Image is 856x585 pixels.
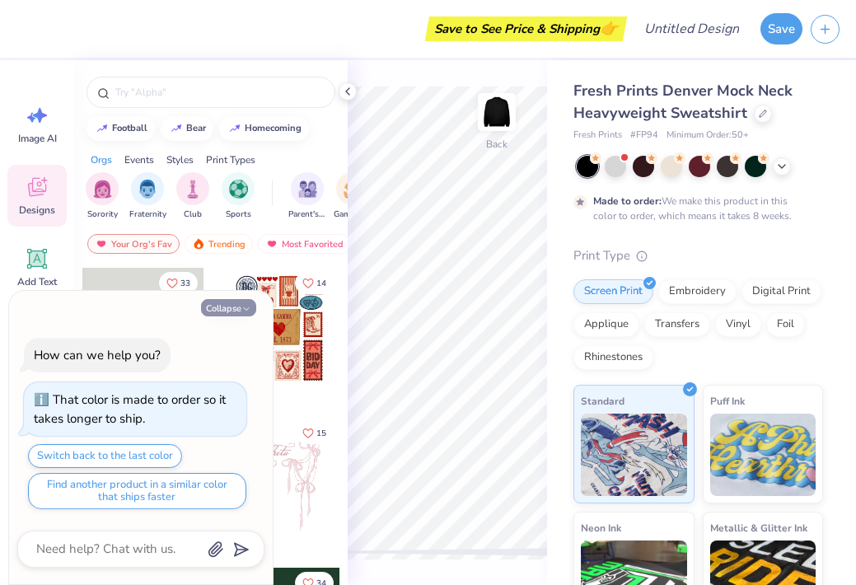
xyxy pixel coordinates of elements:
img: Fraternity Image [138,180,157,199]
span: Puff Ink [710,392,745,409]
button: bear [161,116,213,141]
span: Minimum Order: 50 + [667,129,749,143]
div: filter for Sorority [86,172,119,221]
div: filter for Sports [222,172,255,221]
span: Neon Ink [581,519,621,536]
img: most_fav.gif [265,238,278,250]
img: trending.gif [192,238,205,250]
span: 15 [316,429,326,438]
input: Untitled Design [631,12,752,45]
button: Find another product in a similar color that ships faster [28,473,246,509]
button: filter button [176,172,209,221]
span: Fresh Prints [573,129,622,143]
div: Most Favorited [258,234,351,254]
strong: Made to order: [593,194,662,208]
img: Club Image [184,180,202,199]
button: football [87,116,155,141]
div: Vinyl [715,312,761,337]
div: Applique [573,312,639,337]
span: Fresh Prints Denver Mock Neck Heavyweight Sweatshirt [573,81,793,123]
div: filter for Game Day [334,172,372,221]
img: Sports Image [229,180,248,199]
button: Like [159,272,198,294]
div: Embroidery [658,279,737,304]
div: How can we help you? [34,347,161,363]
div: Rhinestones [573,345,653,370]
div: football [112,124,147,133]
div: Screen Print [573,279,653,304]
div: We make this product in this color to order, which means it takes 8 weeks. [593,194,796,223]
button: Collapse [201,299,256,316]
button: Save [760,13,802,44]
div: Styles [166,152,194,167]
div: homecoming [245,124,302,133]
img: Game Day Image [344,180,363,199]
div: filter for Fraternity [129,172,166,221]
div: That color is made to order so it takes longer to ship. [34,391,226,427]
img: trend_line.gif [170,124,183,133]
button: filter button [129,172,166,221]
button: Switch back to the last color [28,444,182,468]
button: filter button [334,172,372,221]
span: Standard [581,392,624,409]
div: Orgs [91,152,112,167]
button: Like [295,422,334,444]
div: bear [186,124,206,133]
span: Designs [19,204,55,217]
span: 33 [180,279,190,288]
span: Parent's Weekend [288,208,326,221]
div: Digital Print [741,279,821,304]
button: filter button [222,172,255,221]
div: Save to See Price & Shipping [429,16,623,41]
div: Foil [766,312,805,337]
img: Parent's Weekend Image [298,180,317,199]
button: homecoming [219,116,309,141]
div: Transfers [644,312,710,337]
span: Fraternity [129,208,166,221]
button: filter button [86,172,119,221]
span: Sorority [87,208,118,221]
span: Sports [226,208,251,221]
div: Print Types [206,152,255,167]
span: Image AI [18,132,57,145]
button: filter button [288,172,326,221]
div: filter for Club [176,172,209,221]
div: Back [486,137,508,152]
span: 👉 [600,18,618,38]
img: Puff Ink [710,414,816,496]
div: Trending [185,234,253,254]
img: trend_line.gif [228,124,241,133]
div: filter for Parent's Weekend [288,172,326,221]
img: Sorority Image [93,180,112,199]
span: # FP94 [630,129,658,143]
div: Events [124,152,154,167]
img: Standard [581,414,687,496]
img: trend_line.gif [96,124,109,133]
button: Like [295,272,334,294]
img: most_fav.gif [95,238,108,250]
input: Try "Alpha" [114,84,325,101]
span: 14 [316,279,326,288]
span: Game Day [334,208,372,221]
span: Metallic & Glitter Ink [710,519,807,536]
span: Club [184,208,202,221]
span: Add Text [17,275,57,288]
img: Back [480,96,513,129]
div: Print Type [573,246,823,265]
div: Your Org's Fav [87,234,180,254]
